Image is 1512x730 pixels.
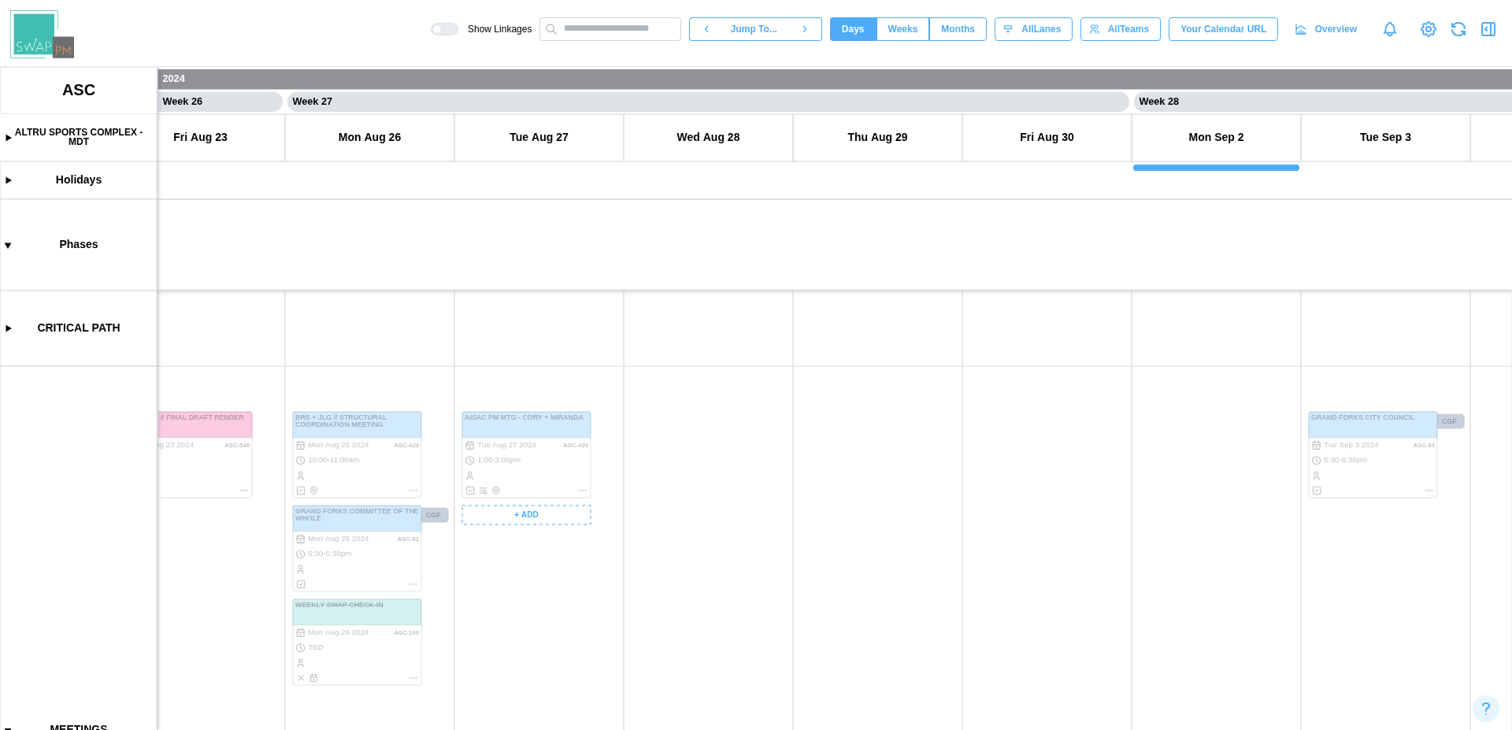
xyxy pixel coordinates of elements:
[723,17,787,41] button: Jump To...
[1447,18,1469,40] button: Refresh Grid
[888,18,918,40] span: Weeks
[1108,18,1149,40] span: All Teams
[1377,16,1403,43] a: Notifications
[731,18,777,40] span: Jump To...
[10,10,74,58] img: Swap PM Logo
[1169,17,1278,41] button: Your Calendar URL
[1021,18,1061,40] span: All Lanes
[830,17,876,41] button: Days
[876,17,930,41] button: Weeks
[1180,18,1266,40] span: Your Calendar URL
[929,17,987,41] button: Months
[1286,17,1369,41] a: Overview
[941,18,975,40] span: Months
[1477,18,1499,40] button: Open Drawer
[842,18,865,40] span: Days
[1315,18,1357,40] span: Overview
[995,17,1073,41] button: AllLanes
[458,23,532,35] span: Show Linkages
[1080,17,1161,41] button: AllTeams
[1417,18,1440,40] a: View Project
